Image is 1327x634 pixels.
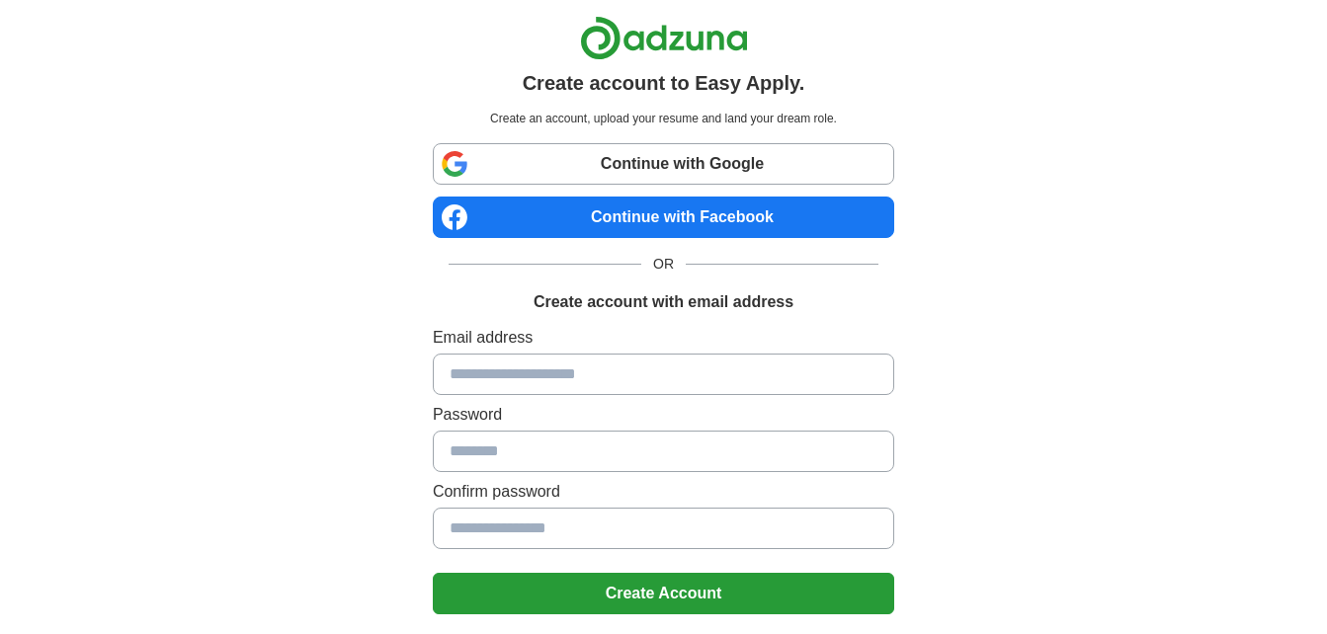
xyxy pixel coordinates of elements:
label: Confirm password [433,480,894,504]
p: Create an account, upload your resume and land your dream role. [437,110,890,127]
h1: Create account with email address [534,290,793,314]
label: Email address [433,326,894,350]
button: Create Account [433,573,894,614]
img: Adzuna logo [580,16,748,60]
a: Continue with Google [433,143,894,185]
span: OR [641,254,686,275]
a: Continue with Facebook [433,197,894,238]
h1: Create account to Easy Apply. [523,68,805,98]
label: Password [433,403,894,427]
